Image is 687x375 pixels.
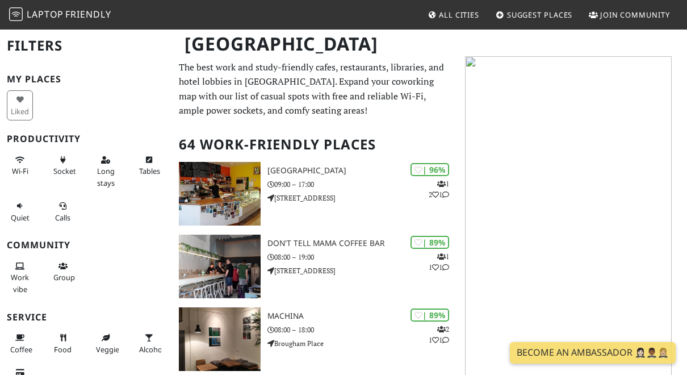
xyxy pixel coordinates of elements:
h3: [GEOGRAPHIC_DATA] [267,166,458,176]
p: 08:00 – 19:00 [267,252,458,262]
p: 1 1 1 [429,251,449,273]
a: LaptopFriendly LaptopFriendly [9,5,111,25]
h3: Machina [267,311,458,321]
h3: My Places [7,74,165,85]
a: All Cities [423,5,484,25]
a: North Fort Cafe | 96% 121 [GEOGRAPHIC_DATA] 09:00 – 17:00 [STREET_ADDRESS] [172,162,458,226]
p: [STREET_ADDRESS] [267,193,458,203]
img: North Fort Cafe [179,162,261,226]
button: Wi-Fi [7,151,33,181]
a: Suggest Places [491,5,577,25]
span: Alcohol [139,344,164,355]
span: Work-friendly tables [139,166,160,176]
button: Coffee [7,328,33,359]
span: Long stays [97,166,115,188]
button: Groups [50,257,76,287]
h2: 64 Work-Friendly Places [179,127,451,162]
span: Group tables [53,272,78,282]
p: The best work and study-friendly cafes, restaurants, libraries, and hotel lobbies in [GEOGRAPHIC_... [179,60,451,118]
span: Quiet [11,213,30,223]
button: Calls [50,197,76,227]
p: Brougham Place [267,338,458,349]
h3: Productivity [7,134,165,144]
span: Join Community [600,10,670,20]
a: Machina | 89% 211 Machina 08:00 – 18:00 Brougham Place [172,307,458,371]
p: 08:00 – 18:00 [267,324,458,335]
span: Veggie [96,344,119,355]
span: Laptop [27,8,64,20]
button: Alcohol [136,328,162,359]
h3: Community [7,240,165,251]
img: Machina [179,307,261,371]
button: Tables [136,151,162,181]
span: Coffee [10,344,32,355]
img: Don't tell Mama Coffee Bar [179,235,261,298]
div: | 96% [410,163,449,176]
img: LaptopFriendly [9,7,23,21]
p: 09:00 – 17:00 [267,179,458,190]
div: | 89% [410,309,449,322]
span: Food [54,344,72,355]
button: Long stays [93,151,119,192]
button: Work vibe [7,257,33,298]
h2: Filters [7,28,165,63]
span: All Cities [439,10,479,20]
span: Stable Wi-Fi [12,166,28,176]
span: People working [11,272,29,294]
button: Food [50,328,76,359]
button: Veggie [93,328,119,359]
div: | 89% [410,236,449,249]
span: Video/audio calls [55,213,70,223]
a: Don't tell Mama Coffee Bar | 89% 111 Don't tell Mama Coffee Bar 08:00 – 19:00 [STREET_ADDRESS] [172,235,458,298]
span: Power sockets [53,166,79,176]
h1: [GEOGRAPHIC_DATA] [175,28,456,60]
span: Suggest Places [507,10,573,20]
p: [STREET_ADDRESS] [267,265,458,276]
span: Friendly [65,8,111,20]
p: 2 1 1 [429,324,449,345]
h3: Don't tell Mama Coffee Bar [267,239,458,248]
button: Quiet [7,197,33,227]
h3: Service [7,312,165,323]
p: 1 2 1 [429,178,449,200]
a: Join Community [584,5,675,25]
a: Become an Ambassador 🤵🏻‍♀️🤵🏾‍♂️🤵🏼‍♀️ [510,342,676,364]
button: Sockets [50,151,76,181]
